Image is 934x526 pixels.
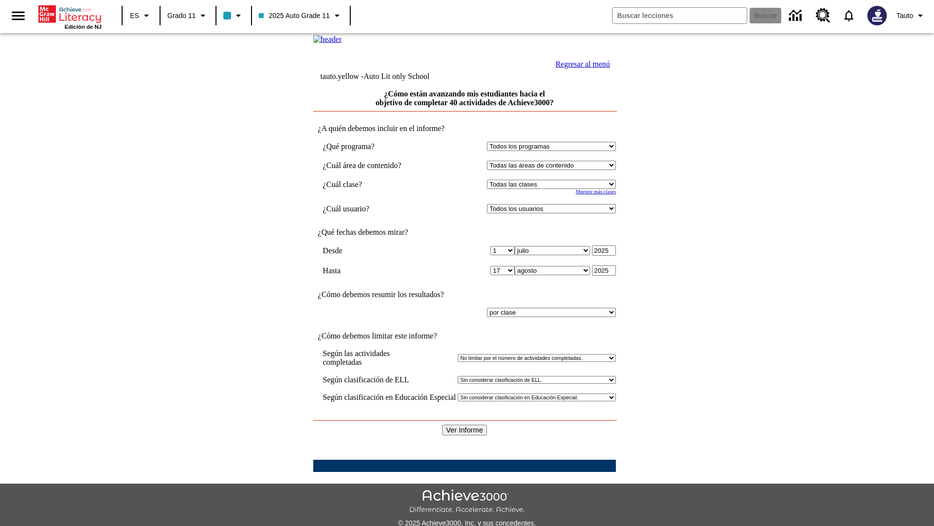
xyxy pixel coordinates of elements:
button: El color de la clase es azul claro. Cambiar el color de la clase. [219,7,248,24]
a: Notificaciones [836,3,862,28]
nobr: ¿Cuál área de contenido? [323,161,401,169]
button: Abrir el menú lateral [4,1,33,30]
td: Desde [323,245,431,256]
a: Regresar al menú [556,60,610,68]
a: Muestre más clases [575,189,616,194]
button: Escoja un nuevo avatar [862,3,893,28]
td: tauto.yellow - [321,72,499,81]
td: ¿Cuál clase? [323,180,431,189]
button: Grado: Grado 11, Elige un grado [163,7,213,24]
td: ¿Qué fechas debemos mirar? [313,228,616,237]
nobr: Auto Lit only School [363,72,430,80]
a: Centro de recursos, Se abrirá en una pestaña nueva. [810,2,836,29]
button: Perfil/Configuración [893,7,930,24]
td: Hasta [323,265,431,276]
span: Grado 11 [167,11,196,21]
a: Centro de información [783,2,810,29]
td: Según clasificación de ELL [323,376,456,384]
td: ¿A quién debemos incluir en el informe? [313,124,616,133]
span: ES [130,11,139,21]
a: ¿Cómo están avanzando mis estudiantes hacia el objetivo de completar 40 actividades de Achieve3000? [376,90,554,107]
span: Tauto [897,11,913,21]
img: Avatar [867,6,887,25]
button: Lenguaje: ES, Selecciona un idioma [126,7,157,24]
td: ¿Cómo debemos limitar este informe? [313,332,616,340]
div: Portada [38,3,102,30]
td: ¿Cómo debemos resumir los resultados? [313,290,616,299]
span: 2025 Auto Grade 11 [259,11,329,21]
td: ¿Qué programa? [323,142,431,151]
td: ¿Cuál usuario? [323,204,431,213]
img: Achieve3000 Differentiate Accelerate Achieve [409,489,525,514]
input: Ver Informe [442,425,487,435]
input: Buscar campo [612,8,747,23]
td: Según las actividades completadas [323,349,456,367]
span: Edición de NJ [65,24,102,30]
td: Según clasificación en Educación Especial [323,393,456,402]
button: Clase: 2025 Auto Grade 11, Selecciona una clase [255,7,346,24]
img: header [313,35,342,44]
